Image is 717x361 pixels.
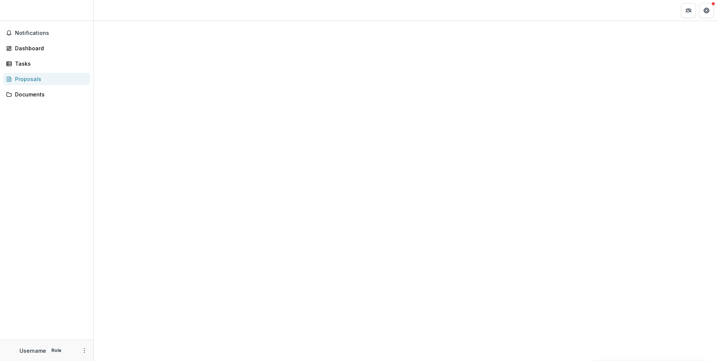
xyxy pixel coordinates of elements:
p: Username [19,347,46,355]
div: Tasks [15,60,84,68]
div: Documents [15,90,84,98]
a: Documents [3,88,90,101]
p: Role [49,347,64,354]
a: Tasks [3,57,90,70]
button: Get Help [699,3,714,18]
div: Proposals [15,75,84,83]
button: Notifications [3,27,90,39]
a: Proposals [3,73,90,85]
div: Dashboard [15,44,84,52]
button: More [80,346,89,355]
span: Notifications [15,30,87,36]
a: Dashboard [3,42,90,54]
button: Partners [681,3,696,18]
